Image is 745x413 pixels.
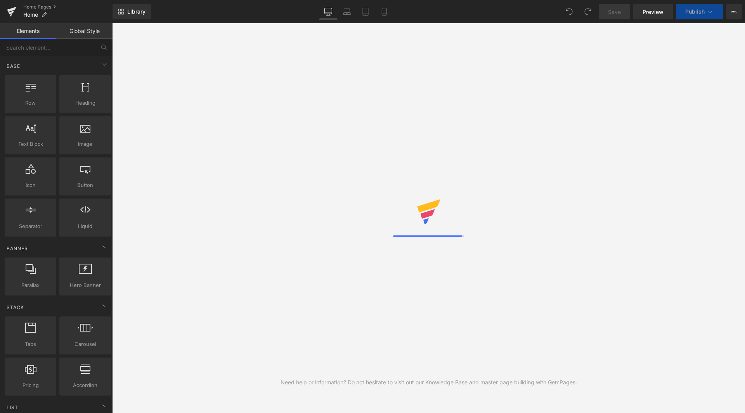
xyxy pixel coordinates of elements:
span: Publish [685,9,705,15]
a: Global Style [56,23,113,39]
a: New Library [113,4,151,19]
a: Mobile [375,4,393,19]
a: Home Pages [23,4,113,10]
span: Tabs [7,340,54,348]
span: Stack [6,304,25,311]
span: Image [62,140,109,148]
span: Icon [7,181,54,189]
span: Library [127,8,146,15]
a: Desktop [319,4,338,19]
span: Home [23,12,38,18]
div: Need help or information? Do not hesitate to visit out our Knowledge Base and master page buildin... [281,378,577,387]
span: Save [608,8,621,16]
a: Laptop [338,4,356,19]
span: Banner [6,245,29,252]
a: Preview [633,4,673,19]
button: More [726,4,742,19]
span: Liquid [62,222,109,230]
span: Hero Banner [62,281,109,289]
span: Base [6,62,21,70]
button: Undo [561,4,577,19]
span: Text Block [7,140,54,148]
a: Tablet [356,4,375,19]
span: Heading [62,99,109,107]
button: Redo [580,4,596,19]
span: Preview [643,8,664,16]
button: Publish [676,4,723,19]
span: Carousel [62,340,109,348]
span: Pricing [7,381,54,389]
span: Row [7,99,54,107]
span: Button [62,181,109,189]
span: Accordion [62,381,109,389]
span: List [6,404,19,411]
span: Parallax [7,281,54,289]
span: Separator [7,222,54,230]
